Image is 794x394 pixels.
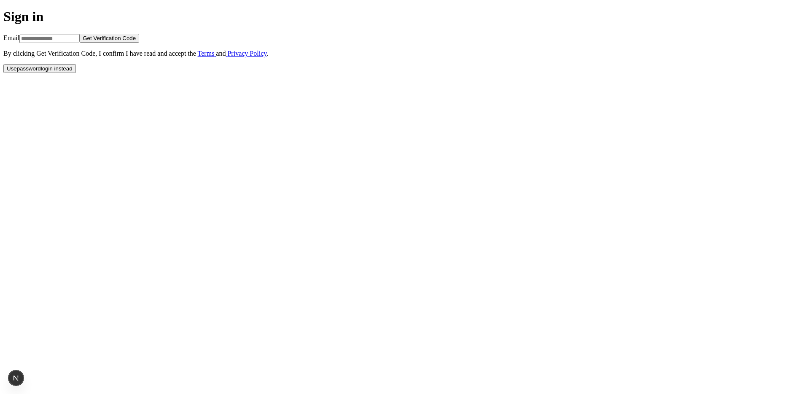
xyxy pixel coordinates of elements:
p: By clicking Get Verification Code , I confirm I have read and accept the and . [3,50,791,57]
button: Get Verification Code [79,34,139,43]
h1: Sign in [3,9,791,24]
button: Usepasswordlogin instead [3,64,76,73]
a: Terms [198,50,216,57]
a: Privacy Policy [226,50,266,57]
label: Email [3,34,19,41]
